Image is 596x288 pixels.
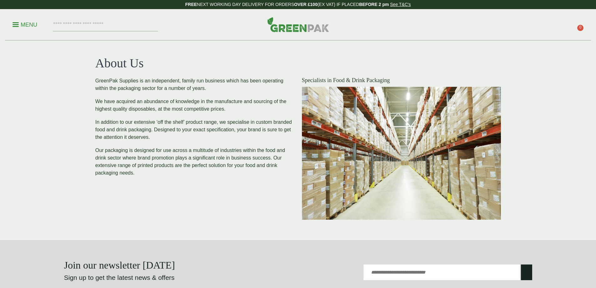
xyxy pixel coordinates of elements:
p: In addition to our extensive ‘off the shelf’ product range, we specialise in custom branded food ... [95,118,294,141]
strong: OVER £100 [294,2,318,7]
h1: About Us [95,56,501,71]
p: Menu [13,21,37,29]
strong: BEFORE 2 pm [359,2,389,7]
span: 0 [577,25,583,31]
a: Menu [13,21,37,27]
strong: Join our newsletter [DATE] [64,259,175,271]
p: Our packaging is designed for use across a multitude of industries within the food and drink sect... [95,147,294,177]
h4: Specialists in Food & Drink Packaging [302,77,501,84]
strong: FREE [185,2,197,7]
p: GreenPak Supplies is an independent, family run business which has been operating within the pack... [95,77,294,92]
a: See T&C's [390,2,411,7]
p: We have acquired an abundance of knowledge in the manufacture and sourcing of the highest quality... [95,98,294,113]
img: GreenPak Supplies [267,17,329,32]
p: Sign up to get the latest news & offers [64,273,275,283]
